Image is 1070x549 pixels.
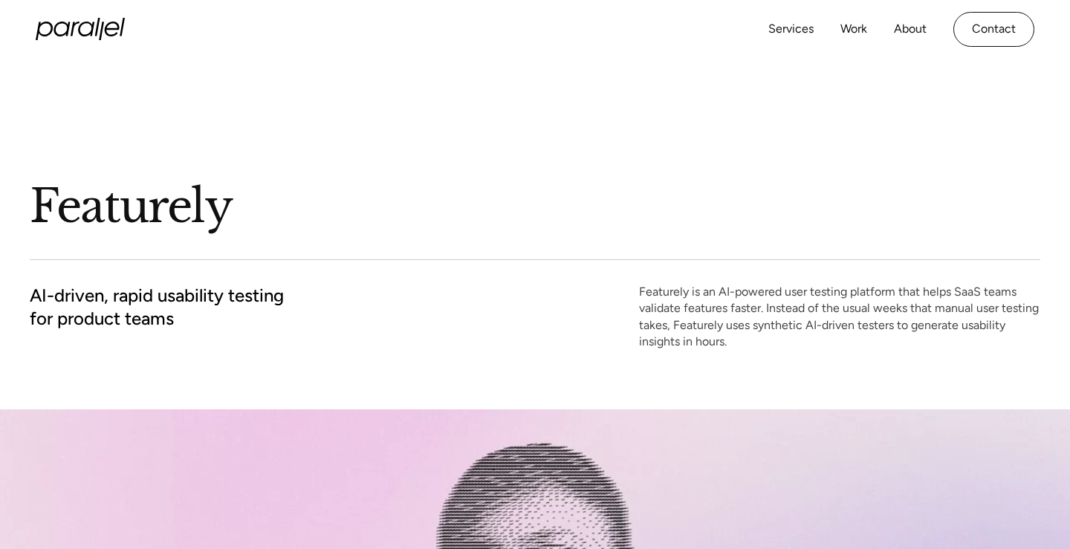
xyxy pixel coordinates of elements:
a: Services [768,19,814,40]
a: About [894,19,927,40]
a: Contact [953,12,1034,47]
h2: AI-driven, rapid usability testing for product teams [30,284,284,330]
a: home [36,18,125,40]
p: Featurely is an AI-powered user testing platform that helps SaaS teams validate features faster. ... [639,284,1040,351]
h1: Featurely [30,178,1040,235]
a: Work [840,19,867,40]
